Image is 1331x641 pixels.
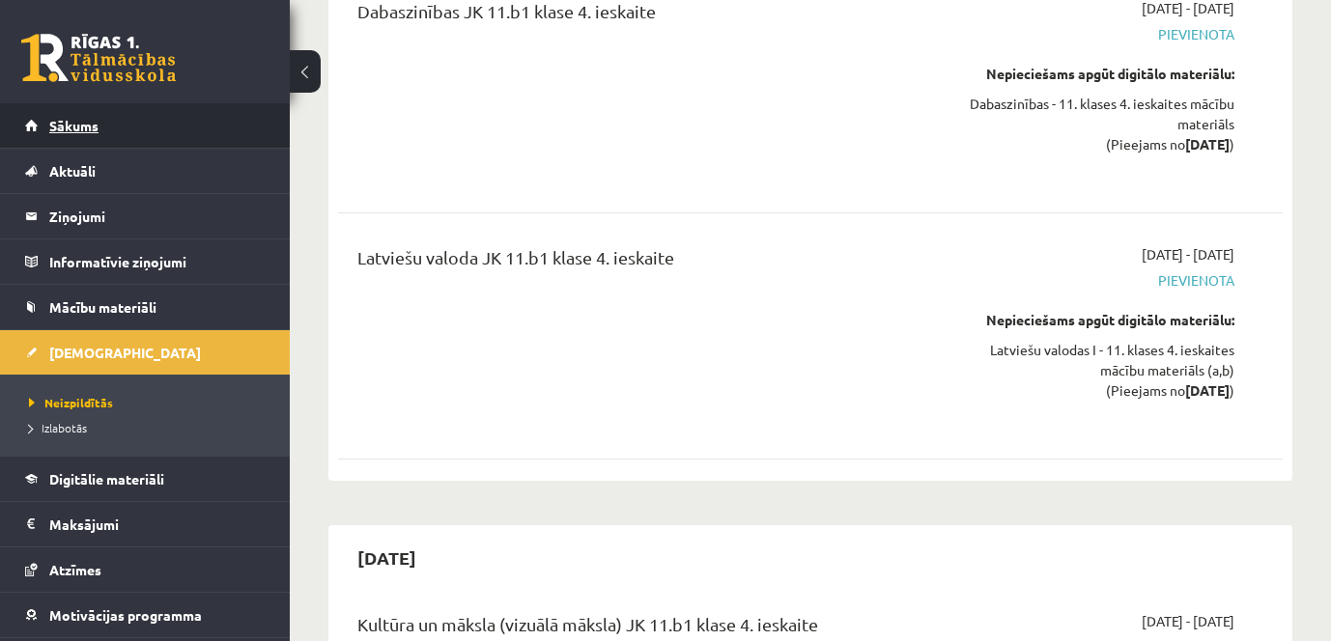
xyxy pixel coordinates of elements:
a: [DEMOGRAPHIC_DATA] [25,330,266,375]
a: Rīgas 1. Tālmācības vidusskola [21,34,176,82]
span: Neizpildītās [29,395,113,410]
a: Aktuāli [25,149,266,193]
span: Izlabotās [29,420,87,435]
a: Motivācijas programma [25,593,266,637]
span: Atzīmes [49,561,101,578]
legend: Informatīvie ziņojumi [49,239,266,284]
div: Latviešu valodas I - 11. klases 4. ieskaites mācību materiāls (a,b) (Pieejams no ) [961,340,1234,401]
legend: Maksājumi [49,502,266,546]
div: Nepieciešams apgūt digitālo materiālu: [961,64,1234,84]
a: Mācību materiāli [25,285,266,329]
strong: [DATE] [1185,135,1230,153]
span: Digitālie materiāli [49,470,164,488]
span: Motivācijas programma [49,606,202,624]
span: Pievienota [961,24,1234,44]
span: [DATE] - [DATE] [1142,244,1234,265]
strong: [DATE] [1185,381,1230,399]
a: Atzīmes [25,547,266,592]
a: Izlabotās [29,419,270,436]
a: Sākums [25,103,266,148]
div: Dabaszinības - 11. klases 4. ieskaites mācību materiāls (Pieejams no ) [961,94,1234,154]
a: Digitālie materiāli [25,457,266,501]
span: Aktuāli [49,162,96,180]
span: [DEMOGRAPHIC_DATA] [49,344,201,361]
a: Ziņojumi [25,194,266,238]
span: Mācību materiāli [49,298,156,316]
a: Maksājumi [25,502,266,546]
div: Latviešu valoda JK 11.b1 klase 4. ieskaite [357,244,932,280]
a: Neizpildītās [29,394,270,411]
div: Nepieciešams apgūt digitālo materiālu: [961,310,1234,330]
h2: [DATE] [338,535,436,580]
span: Sākums [49,117,99,134]
span: [DATE] - [DATE] [1142,611,1234,631]
a: Informatīvie ziņojumi [25,239,266,284]
legend: Ziņojumi [49,194,266,238]
span: Pievienota [961,270,1234,291]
